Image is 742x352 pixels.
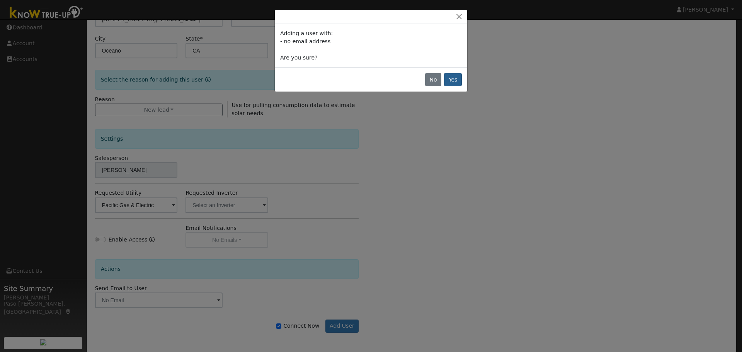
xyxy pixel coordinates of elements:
[425,73,441,86] button: No
[280,38,330,44] span: - no email address
[454,13,465,21] button: Close
[280,54,317,61] span: Are you sure?
[280,30,333,36] span: Adding a user with:
[444,73,462,86] button: Yes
